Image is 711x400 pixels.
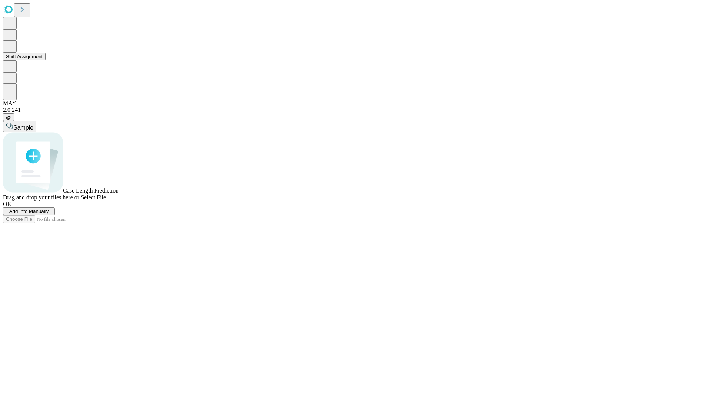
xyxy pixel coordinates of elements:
[81,194,106,200] span: Select File
[3,194,79,200] span: Drag and drop your files here or
[3,100,708,107] div: MAY
[3,113,14,121] button: @
[9,209,49,214] span: Add Info Manually
[63,187,118,194] span: Case Length Prediction
[3,201,11,207] span: OR
[3,107,708,113] div: 2.0.241
[3,121,36,132] button: Sample
[13,124,33,131] span: Sample
[3,207,55,215] button: Add Info Manually
[6,114,11,120] span: @
[3,53,46,60] button: Shift Assignment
